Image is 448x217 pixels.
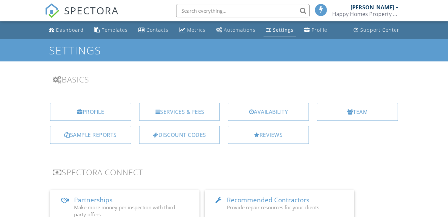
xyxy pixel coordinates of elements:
[139,126,220,144] a: Discount Codes
[74,196,112,204] span: Partnerships
[45,9,119,23] a: SPECTORA
[351,4,394,11] div: [PERSON_NAME]
[332,11,399,17] div: Happy Homes Property Assessments, LLC
[139,103,220,121] a: Services & Fees
[228,103,309,121] a: Availability
[273,27,294,33] div: Settings
[56,27,84,33] div: Dashboard
[102,27,128,33] div: Templates
[92,24,130,36] a: Templates
[351,24,402,36] a: Support Center
[45,3,59,18] img: The Best Home Inspection Software - Spectora
[64,3,119,17] span: SPECTORA
[264,24,296,36] a: Settings
[136,24,171,36] a: Contacts
[302,24,330,36] a: Company Profile
[312,27,327,33] div: Profile
[228,126,309,144] a: Reviews
[360,27,399,33] div: Support Center
[50,126,131,144] a: Sample Reports
[176,24,208,36] a: Metrics
[317,103,398,121] a: Team
[224,27,256,33] div: Automations
[46,24,86,36] a: Dashboard
[187,27,205,33] div: Metrics
[213,24,258,36] a: Automations (Basic)
[53,168,395,177] h3: Spectora Connect
[146,27,168,33] div: Contacts
[227,204,319,211] span: Provide repair resources for your clients
[53,75,395,84] h3: Basics
[50,103,131,121] a: Profile
[176,4,310,17] input: Search everything...
[49,44,399,56] h1: Settings
[227,196,309,204] span: Recommended Contractors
